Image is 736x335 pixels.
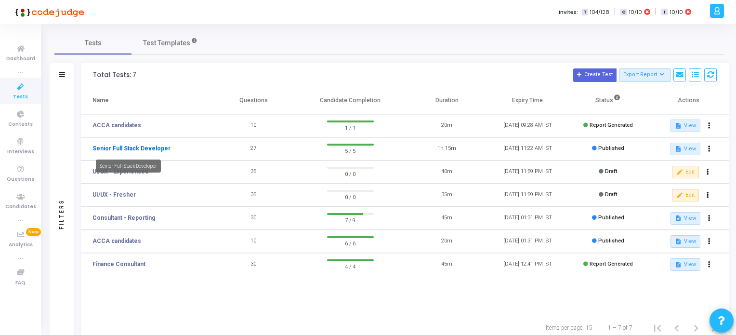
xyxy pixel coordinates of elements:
span: New [26,228,41,236]
th: Duration [407,87,487,114]
th: Name [81,87,213,114]
div: 15 [586,323,592,332]
div: Items per page: [546,323,584,332]
td: 35m [407,184,487,207]
div: Senior Full Stack Developer [96,160,161,173]
span: 0 / 0 [327,192,374,201]
td: 45m [407,207,487,230]
button: View [670,235,700,248]
td: 10 [213,230,294,253]
span: | [614,7,616,17]
td: 45m [407,253,487,276]
mat-icon: description [675,146,682,152]
th: Actions [648,87,729,114]
button: Create Test [573,68,617,82]
span: T [582,9,588,16]
span: 10/10 [670,8,683,16]
a: ACCA candidates [92,121,141,130]
mat-icon: description [675,122,682,129]
span: Dashboard [6,55,35,63]
td: 35 [213,184,294,207]
td: [DATE] 11:59 PM IST [487,184,568,207]
td: 40m [407,161,487,184]
span: Published [598,214,624,221]
span: Candidates [5,203,36,211]
td: [DATE] 12:41 PM IST [487,253,568,276]
button: View [670,258,700,271]
span: 4 / 4 [327,261,374,271]
mat-icon: description [675,238,682,245]
th: Candidate Completion [294,87,407,114]
td: 10 [213,114,294,137]
th: Questions [213,87,294,114]
span: 7 / 9 [327,215,374,225]
th: Status [568,87,648,114]
span: Published [598,238,624,244]
span: 10/10 [629,8,642,16]
mat-icon: description [675,261,682,268]
button: View [670,143,700,155]
td: [DATE] 01:31 PM IST [487,207,568,230]
div: 1 – 7 of 7 [608,323,632,332]
span: I [661,9,668,16]
span: Interviews [7,148,34,156]
span: Questions [7,175,34,184]
td: 30 [213,253,294,276]
span: Contests [8,121,33,129]
button: Export Report [619,68,671,82]
span: 104/128 [590,8,609,16]
button: View [670,120,700,132]
td: [DATE] 11:22 AM IST [487,137,568,161]
td: [DATE] 11:59 PM IST [487,161,568,184]
button: Edit [672,166,698,178]
a: ACCA candidates [92,237,141,245]
span: Test Templates [143,38,190,48]
td: 20m [407,114,487,137]
td: [DATE] 01:31 PM IST [487,230,568,253]
span: C [620,9,627,16]
a: Senior Full Stack Developer [92,144,171,153]
td: 30 [213,207,294,230]
img: logo [12,2,84,22]
a: UI/UX - Fresher [92,190,136,199]
td: 20m [407,230,487,253]
mat-icon: edit [676,192,683,199]
span: Analytics [9,241,33,249]
td: [DATE] 09:28 AM IST [487,114,568,137]
span: | [655,7,657,17]
a: Consultant - Reporting [92,214,155,222]
span: Published [598,145,624,151]
td: 35 [213,161,294,184]
div: Filters [57,161,66,267]
span: Report Generated [590,122,633,128]
span: Draft [605,168,617,174]
div: Total Tests: 7 [93,71,136,79]
span: 1 / 1 [327,122,374,132]
button: View [670,212,700,225]
span: 0 / 0 [327,169,374,178]
span: Tests [85,38,102,48]
span: 5 / 5 [327,146,374,155]
mat-icon: edit [676,169,683,175]
span: FAQ [15,279,26,287]
mat-icon: description [675,215,682,222]
button: Edit [672,189,698,201]
label: Invites: [559,8,578,16]
span: 6 / 6 [327,238,374,248]
span: Draft [605,191,617,198]
td: 1h 15m [407,137,487,161]
span: Tests [13,93,28,101]
td: 27 [213,137,294,161]
a: Finance Consultant [92,260,145,268]
span: Report Generated [590,261,633,267]
th: Expiry Time [487,87,568,114]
